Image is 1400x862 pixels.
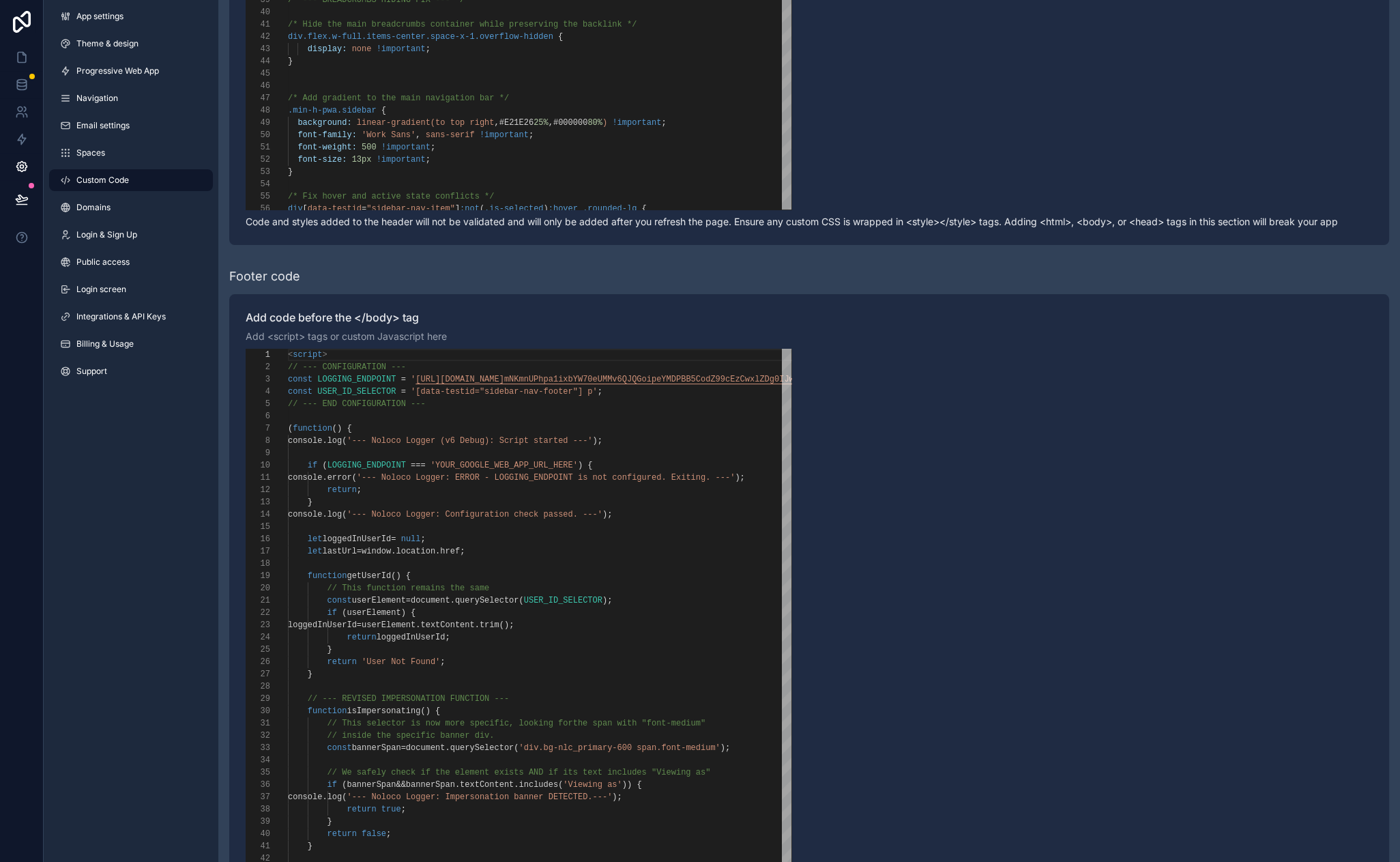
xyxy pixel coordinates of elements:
[297,143,356,152] span: font-weight:
[411,387,598,397] span: '[data-testid="sidebar-nav-footer"] p'
[288,204,303,214] span: div
[246,766,270,779] div: 35
[246,558,270,570] div: 18
[401,805,406,814] span: ;
[587,118,602,128] span: 80%
[475,620,480,630] span: .
[246,631,270,644] div: 24
[246,742,270,754] div: 33
[377,633,446,642] span: loggedInUserId
[322,510,327,519] span: .
[308,547,323,556] span: let
[573,768,711,777] span: s text includes "Viewing as"
[288,94,509,103] span: /* Add gradient to the main navigation bar */
[49,142,213,164] a: Spaces
[401,534,421,544] span: null
[76,120,130,131] span: Email settings
[246,693,270,705] div: 29
[246,680,270,693] div: 28
[381,106,386,115] span: {
[450,118,465,128] span: top
[288,167,293,177] span: }
[431,143,435,152] span: ;
[246,779,270,791] div: 36
[352,743,401,753] span: bannerSpan
[246,508,270,521] div: 14
[327,461,406,470] span: LOGGING_ENDPOINT
[460,204,480,214] span: :not
[362,143,377,152] span: 500
[598,387,602,397] span: ;
[347,608,400,618] span: userElement
[327,829,357,839] span: return
[642,204,647,214] span: {
[288,473,322,483] span: console
[246,594,270,607] div: 21
[76,366,107,377] span: Support
[377,155,426,164] span: !important
[293,350,322,360] span: script
[288,20,534,29] span: /* Hide the main breadcrumbs container while prese
[246,117,270,129] div: 49
[288,792,322,802] span: console
[357,485,362,495] span: ;
[347,780,396,790] span: bannerSpan
[49,60,213,82] a: Progressive Web App
[49,5,213,27] a: App settings
[347,792,592,802] span: '--- Noloco Logger: Impersonation banner DETECTED.
[246,484,270,496] div: 12
[246,203,270,215] div: 56
[327,719,573,728] span: // This selector is now more specific, looking for
[246,349,270,361] div: 1
[246,521,270,533] div: 15
[246,705,270,717] div: 30
[317,387,396,397] span: USER_ID_SELECTOR
[246,435,270,447] div: 8
[593,510,602,519] span: -'
[288,349,289,361] textarea: Editor content;Press Alt+F1 for Accessibility Options.
[347,424,351,433] span: {
[246,55,270,68] div: 44
[49,197,213,218] a: Domains
[602,596,612,605] span: );
[357,473,602,483] span: '--- Noloco Logger: ERROR - LOGGING_ENDPOINT is no
[49,278,213,300] a: Login screen
[549,118,553,128] span: ,
[426,155,431,164] span: ;
[420,534,425,544] span: ;
[352,473,357,483] span: (
[563,780,622,790] span: 'Viewing as'
[612,118,661,128] span: !important
[49,333,213,355] a: Billing & Usage
[450,596,455,605] span: .
[246,104,270,117] div: 48
[347,633,376,642] span: return
[308,706,347,716] span: function
[246,422,270,435] div: 7
[246,533,270,545] div: 16
[288,192,494,201] span: /* Fix hover and active state conflicts */
[573,719,705,728] span: the span with "font-medium"
[415,620,420,630] span: .
[297,155,347,164] span: font-size:
[534,20,637,29] span: rving the backlink */
[391,571,400,581] span: ()
[76,11,123,22] span: App settings
[386,829,391,839] span: ;
[469,118,494,128] span: right
[342,780,347,790] span: (
[347,436,592,446] span: '--- Noloco Logger (v6 Debug): Script started ---'
[347,510,592,519] span: '--- Noloco Logger: Configuration check passed. --
[297,130,356,140] span: font-family:
[246,582,270,594] div: 20
[246,644,270,656] div: 25
[288,362,406,372] span: // --- CONFIGURATION ---
[246,43,270,55] div: 43
[246,816,270,828] div: 39
[602,118,607,128] span: )
[637,780,641,790] span: {
[435,706,440,716] span: {
[246,330,1373,343] p: Add <script> tags or custom Javascript here
[246,791,270,803] div: 37
[246,570,270,582] div: 19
